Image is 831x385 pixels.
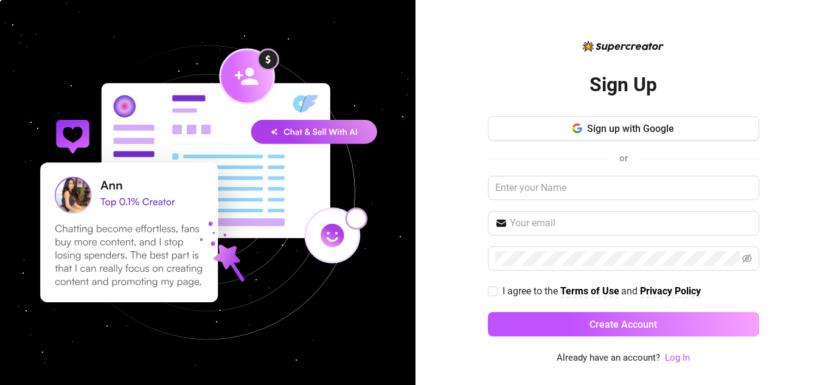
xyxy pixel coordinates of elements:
[589,72,657,97] h2: Sign Up
[510,216,752,231] input: Your email
[665,351,690,366] a: Log In
[640,285,701,298] a: Privacy Policy
[560,285,619,297] strong: Terms of Use
[587,123,674,134] span: Sign up with Google
[560,285,619,298] a: Terms of Use
[488,176,759,200] input: Enter your Name
[583,41,664,52] img: logo-BBDzfeDw.svg
[619,153,628,164] span: or
[557,351,660,366] span: Already have an account?
[621,285,640,297] span: and
[640,285,701,297] strong: Privacy Policy
[488,312,759,336] button: Create Account
[488,116,759,140] button: Sign up with Google
[502,285,560,297] span: I agree to the
[665,352,690,363] a: Log In
[742,254,752,263] span: eye-invisible
[589,319,657,330] span: Create Account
